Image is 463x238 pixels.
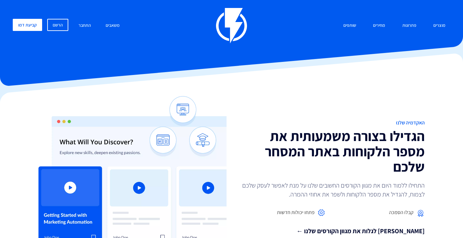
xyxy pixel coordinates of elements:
span: קבלו הסמכה [389,209,414,216]
a: פתרונות [398,19,421,33]
a: [PERSON_NAME] לגלות את מגוון הקורסים שלנו ← [236,227,425,236]
a: שותפים [339,19,361,33]
h1: האקדמיה שלנו [236,120,425,126]
span: פתחו יכולות חדשות [277,209,315,216]
a: מוצרים [429,19,450,33]
a: קביעת דמו [13,19,42,31]
a: מחירים [368,19,390,33]
a: התחבר [74,19,96,33]
p: התחילו ללמוד היום את מגוון הקורסים החשובים שלנו על מנת לאפשר לעסק שלכם לצמוח, להגדיל את מספר הלקו... [236,181,425,199]
a: משאבים [101,19,124,33]
a: הרשם [47,19,68,31]
h2: הגדילו בצורה משמעותית את מספר הלקוחות באתר המסחר שלכם [236,129,425,175]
